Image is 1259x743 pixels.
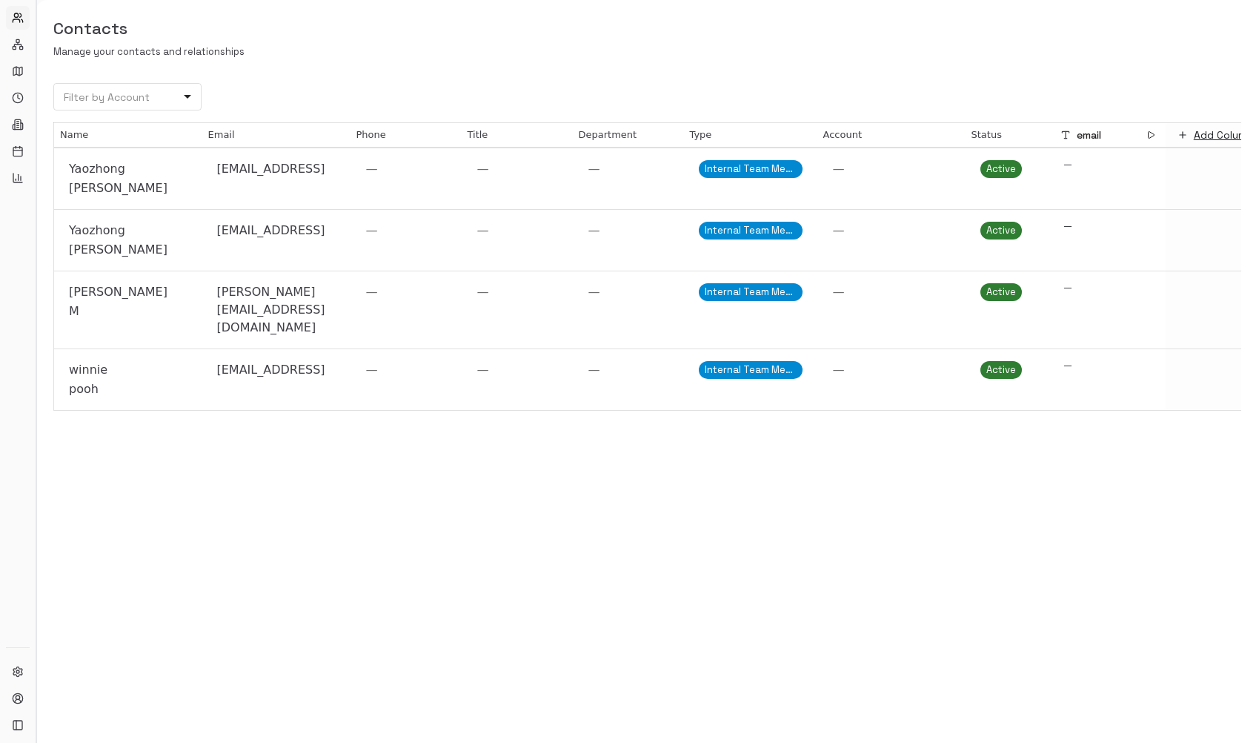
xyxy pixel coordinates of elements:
div: [EMAIL_ADDRESS] [217,222,336,240]
span: M [69,303,187,320]
span: Internal Team Member [699,285,803,300]
span: — [476,223,488,237]
span: — [476,363,488,377]
p: — [1063,219,1072,234]
div: Department [579,128,678,142]
span: Yaozhong [69,160,187,178]
p: — [1063,281,1072,295]
span: pooh [69,380,187,398]
span: [PERSON_NAME] [69,179,187,197]
span: Internal Team Member [699,223,803,238]
div: Type [690,128,811,142]
span: Active [980,363,1022,377]
button: Add Column [1175,123,1256,148]
span: — [365,285,377,299]
span: — [365,223,377,237]
span: Active [980,285,1022,300]
span: — [476,162,488,176]
div: Name [60,128,196,142]
h5: Contacts [53,18,245,39]
span: [PERSON_NAME] [69,241,187,259]
div: Account [823,128,960,142]
div: [PERSON_NAME][EMAIL_ADDRESS][DOMAIN_NAME] [217,283,336,337]
span: — [832,223,844,237]
div: Phone [356,128,456,142]
span: — [588,363,599,377]
p: — [1063,359,1072,373]
p: — [1063,158,1072,172]
div: [EMAIL_ADDRESS] [217,361,336,379]
p: email [1077,128,1136,142]
div: Title [468,128,567,142]
span: — [588,162,599,176]
span: winnie [69,361,187,379]
span: — [588,285,599,299]
span: — [365,162,377,176]
span: Trigger calculation [1142,126,1160,144]
span: Internal Team Member [699,162,803,176]
span: — [832,363,844,377]
span: — [476,285,488,299]
span: Active [980,223,1022,238]
span: — [588,223,599,237]
span: Yaozhong [69,222,187,240]
div: Status [971,128,1049,142]
div: Email [208,128,345,142]
span: [PERSON_NAME] [69,283,187,301]
span: Internal Team Member [699,363,803,377]
span: — [832,285,844,299]
span: Active [980,162,1022,176]
span: — [365,363,377,377]
span: — [832,162,844,176]
p: Manage your contacts and relationships [53,45,245,59]
div: [EMAIL_ADDRESS] [217,160,336,178]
